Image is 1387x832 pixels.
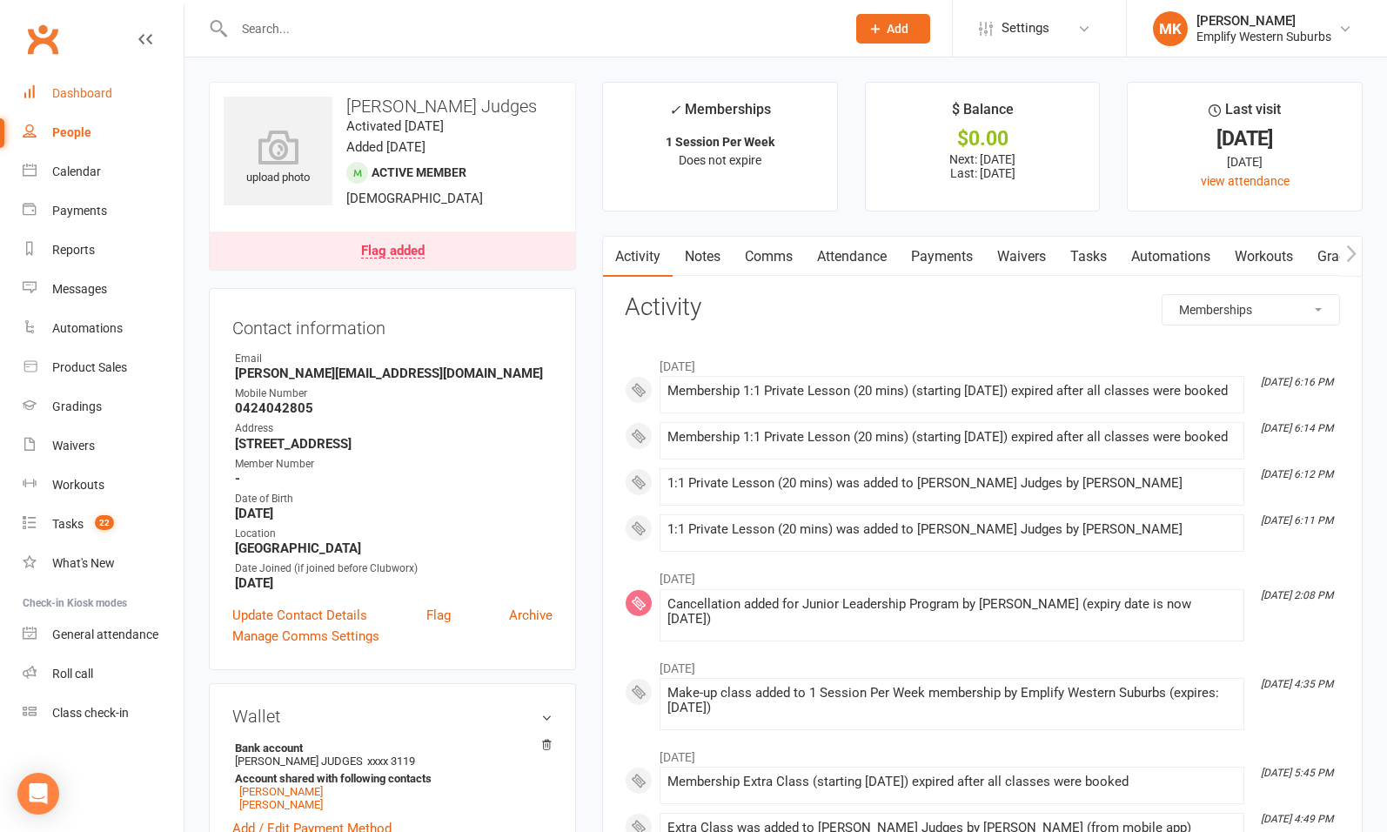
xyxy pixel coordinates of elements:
[346,191,483,206] span: [DEMOGRAPHIC_DATA]
[1261,767,1333,779] i: [DATE] 5:45 PM
[733,237,805,277] a: Comms
[235,772,544,785] strong: Account shared with following contacts
[21,17,64,61] a: Clubworx
[673,237,733,277] a: Notes
[1196,13,1331,29] div: [PERSON_NAME]
[346,118,444,134] time: Activated [DATE]
[1261,514,1333,527] i: [DATE] 6:11 PM
[95,515,114,530] span: 22
[1196,29,1331,44] div: Emplify Western Suburbs
[23,152,184,191] a: Calendar
[666,135,774,149] strong: 1 Session Per Week
[52,125,91,139] div: People
[1261,589,1333,601] i: [DATE] 2:08 PM
[17,773,59,815] div: Open Intercom Messenger
[232,739,553,814] li: [PERSON_NAME] JUDGES
[52,86,112,100] div: Dashboard
[1261,376,1333,388] i: [DATE] 6:16 PM
[23,505,184,544] a: Tasks 22
[52,517,84,531] div: Tasks
[235,351,553,367] div: Email
[52,243,95,257] div: Reports
[23,426,184,466] a: Waivers
[23,191,184,231] a: Payments
[603,237,673,277] a: Activity
[856,14,930,44] button: Add
[52,204,107,218] div: Payments
[235,540,553,556] strong: [GEOGRAPHIC_DATA]
[235,420,553,437] div: Address
[23,231,184,270] a: Reports
[23,544,184,583] a: What's New
[52,556,115,570] div: What's New
[1261,468,1333,480] i: [DATE] 6:12 PM
[1201,174,1290,188] a: view attendance
[52,360,127,374] div: Product Sales
[52,706,129,720] div: Class check-in
[881,130,1084,148] div: $0.00
[52,282,107,296] div: Messages
[625,739,1340,767] li: [DATE]
[669,98,771,131] div: Memberships
[23,466,184,505] a: Workouts
[23,309,184,348] a: Automations
[235,506,553,521] strong: [DATE]
[1261,422,1333,434] i: [DATE] 6:14 PM
[23,387,184,426] a: Gradings
[224,97,561,116] h3: [PERSON_NAME] Judges
[1153,11,1188,46] div: MK
[235,456,553,473] div: Member Number
[881,152,1084,180] p: Next: [DATE] Last: [DATE]
[23,615,184,654] a: General attendance kiosk mode
[52,321,123,335] div: Automations
[372,165,466,179] span: Active member
[23,348,184,387] a: Product Sales
[1223,237,1305,277] a: Workouts
[899,237,985,277] a: Payments
[239,785,323,798] a: [PERSON_NAME]
[1002,9,1049,48] span: Settings
[985,237,1058,277] a: Waivers
[1261,678,1333,690] i: [DATE] 4:35 PM
[232,626,379,647] a: Manage Comms Settings
[52,439,95,453] div: Waivers
[23,694,184,733] a: Class kiosk mode
[667,522,1236,537] div: 1:1 Private Lesson (20 mins) was added to [PERSON_NAME] Judges by [PERSON_NAME]
[235,560,553,577] div: Date Joined (if joined before Clubworx)
[625,348,1340,376] li: [DATE]
[235,366,553,381] strong: [PERSON_NAME][EMAIL_ADDRESS][DOMAIN_NAME]
[23,270,184,309] a: Messages
[23,74,184,113] a: Dashboard
[232,707,553,726] h3: Wallet
[667,775,1236,789] div: Membership Extra Class (starting [DATE]) expired after all classes were booked
[52,164,101,178] div: Calendar
[229,17,834,41] input: Search...
[667,384,1236,399] div: Membership 1:1 Private Lesson (20 mins) (starting [DATE]) expired after all classes were booked
[1143,152,1346,171] div: [DATE]
[625,650,1340,678] li: [DATE]
[235,386,553,402] div: Mobile Number
[23,654,184,694] a: Roll call
[667,476,1236,491] div: 1:1 Private Lesson (20 mins) was added to [PERSON_NAME] Judges by [PERSON_NAME]
[509,605,553,626] a: Archive
[625,294,1340,321] h3: Activity
[669,102,680,118] i: ✓
[235,575,553,591] strong: [DATE]
[805,237,899,277] a: Attendance
[667,686,1236,715] div: Make-up class added to 1 Session Per Week membership by Emplify Western Suburbs (expires: [DATE])
[235,526,553,542] div: Location
[235,741,544,755] strong: Bank account
[361,245,425,258] div: Flag added
[52,399,102,413] div: Gradings
[239,798,323,811] a: [PERSON_NAME]
[367,755,415,768] span: xxxx 3119
[1119,237,1223,277] a: Automations
[1209,98,1281,130] div: Last visit
[52,478,104,492] div: Workouts
[232,312,553,338] h3: Contact information
[235,471,553,486] strong: -
[952,98,1014,130] div: $ Balance
[625,560,1340,588] li: [DATE]
[346,139,425,155] time: Added [DATE]
[426,605,451,626] a: Flag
